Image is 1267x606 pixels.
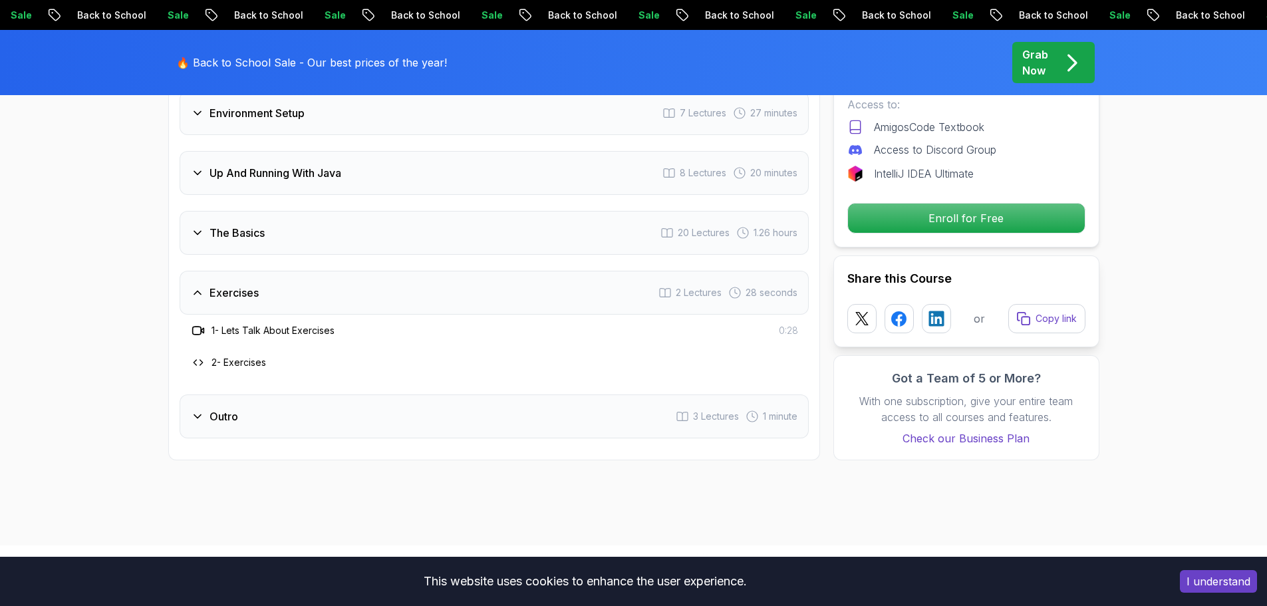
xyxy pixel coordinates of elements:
span: 8 Lectures [680,166,726,180]
p: Sale [1095,9,1137,22]
button: Environment Setup7 Lectures 27 minutes [180,91,809,135]
h3: The Basics [210,225,265,241]
span: 20 minutes [750,166,797,180]
p: Sale [153,9,196,22]
p: Access to: [847,96,1085,112]
p: Back to School [1004,9,1095,22]
p: Back to School [376,9,467,22]
p: Sale [467,9,509,22]
p: IntelliJ IDEA Ultimate [874,166,974,182]
p: Sale [310,9,352,22]
button: Copy link [1008,304,1085,333]
p: or [974,311,985,327]
span: 27 minutes [750,106,797,120]
a: Check our Business Plan [847,430,1085,446]
button: Outro3 Lectures 1 minute [180,394,809,438]
p: Back to School [63,9,153,22]
h3: Got a Team of 5 or More? [847,369,1085,388]
img: jetbrains logo [847,166,863,182]
button: Exercises2 Lectures 28 seconds [180,271,809,315]
h3: Environment Setup [210,105,305,121]
button: Enroll for Free [847,203,1085,233]
button: The Basics20 Lectures 1.26 hours [180,211,809,255]
button: Accept cookies [1180,570,1257,593]
span: 1 minute [763,410,797,423]
p: Sale [938,9,980,22]
h2: Share this Course [847,269,1085,288]
h3: Up And Running With Java [210,165,341,181]
p: 🔥 Back to School Sale - Our best prices of the year! [176,55,447,71]
p: Grab Now [1022,47,1048,78]
span: 0:28 [779,324,798,337]
p: Back to School [847,9,938,22]
p: Enroll for Free [848,204,1085,233]
h3: Outro [210,408,238,424]
span: 7 Lectures [680,106,726,120]
span: 20 Lectures [678,226,730,239]
h3: Exercises [210,285,259,301]
p: Sale [624,9,666,22]
span: 3 Lectures [693,410,739,423]
p: Back to School [690,9,781,22]
p: Back to School [219,9,310,22]
h3: 2 - Exercises [211,356,266,369]
p: AmigosCode Textbook [874,119,984,135]
span: 2 Lectures [676,286,722,299]
p: Sale [781,9,823,22]
span: 1.26 hours [754,226,797,239]
span: 28 seconds [746,286,797,299]
p: With one subscription, give your entire team access to all courses and features. [847,393,1085,425]
p: Copy link [1036,312,1077,325]
p: Access to Discord Group [874,142,996,158]
div: This website uses cookies to enhance the user experience. [10,567,1160,596]
button: Up And Running With Java8 Lectures 20 minutes [180,151,809,195]
p: Back to School [1161,9,1252,22]
h3: 1 - Lets Talk About Exercises [211,324,335,337]
p: Back to School [533,9,624,22]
